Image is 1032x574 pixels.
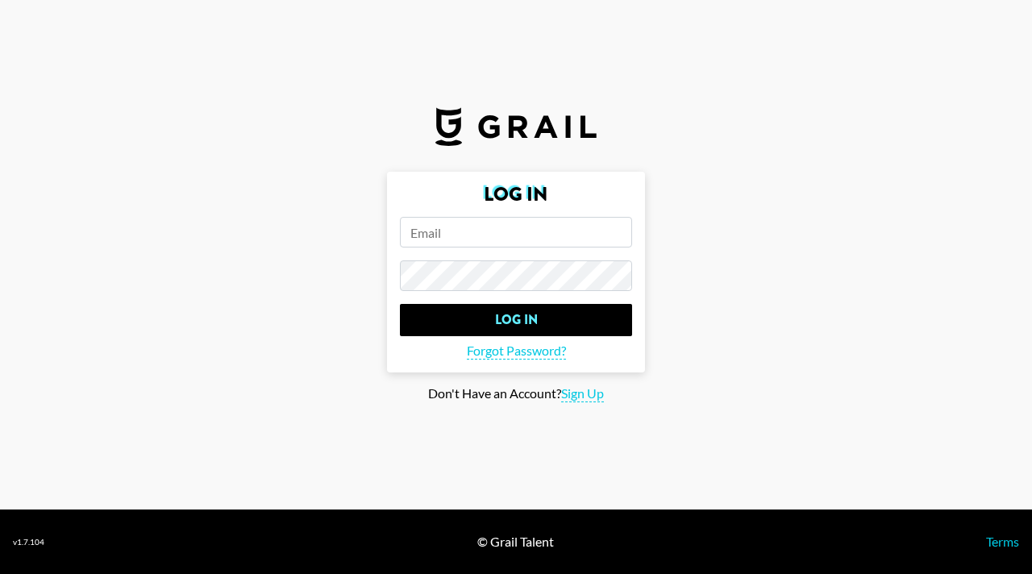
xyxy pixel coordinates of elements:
[400,304,632,336] input: Log In
[477,534,554,550] div: © Grail Talent
[13,537,44,547] div: v 1.7.104
[400,217,632,247] input: Email
[561,385,604,402] span: Sign Up
[13,385,1019,402] div: Don't Have an Account?
[435,107,597,146] img: Grail Talent Logo
[400,185,632,204] h2: Log In
[951,493,1013,555] iframe: Drift Widget Chat Controller
[467,343,566,360] span: Forgot Password?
